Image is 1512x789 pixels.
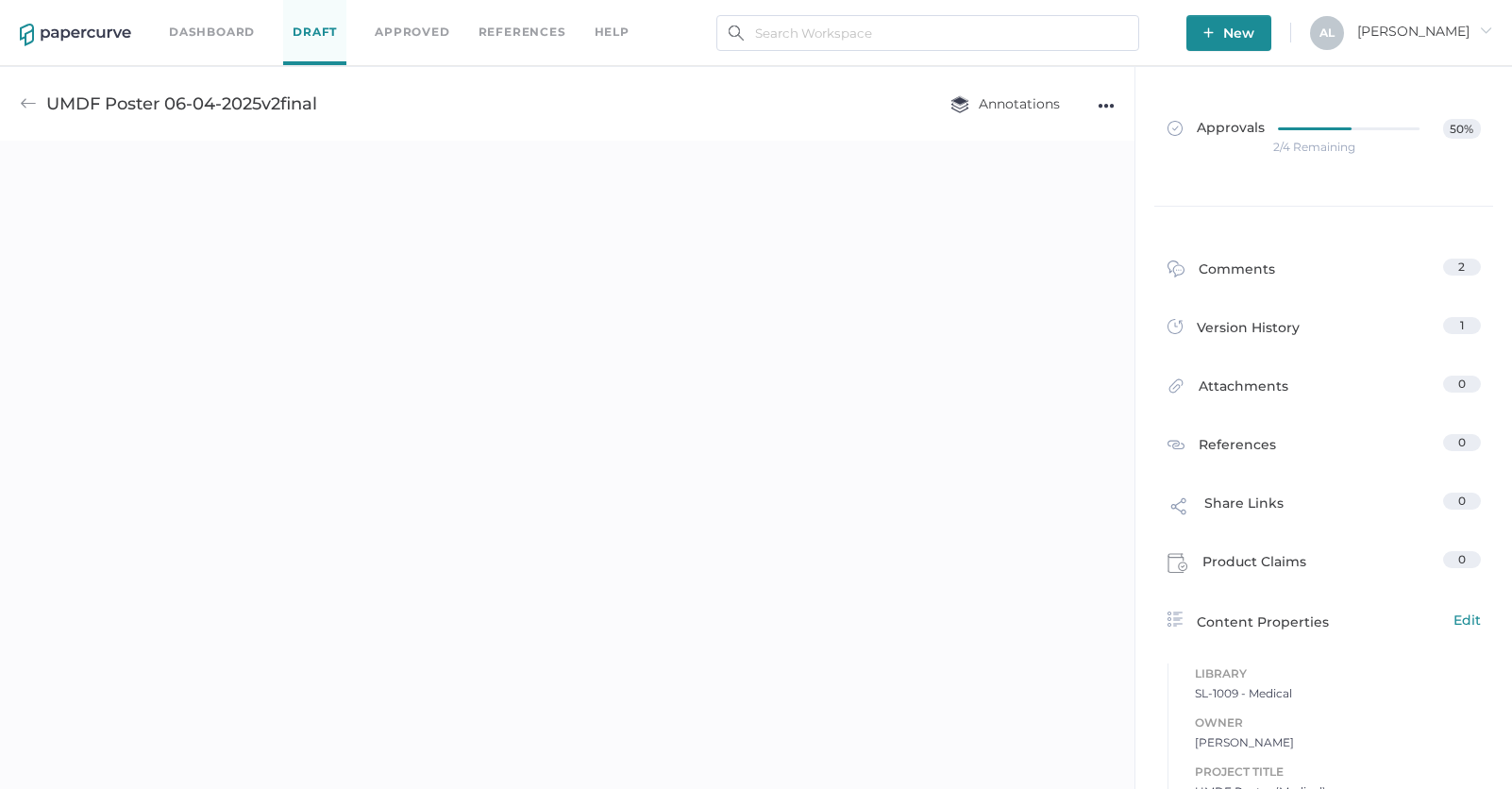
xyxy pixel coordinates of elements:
div: References [1168,434,1276,459]
a: Version History1 [1168,317,1481,344]
a: Dashboard [169,22,255,42]
button: Annotations [932,86,1079,122]
div: Content Properties [1168,610,1481,632]
span: Annotations [950,95,1060,112]
i: arrow_right [1479,24,1492,37]
div: Attachments [1168,376,1288,405]
a: References [479,22,566,42]
span: 1 [1460,318,1464,332]
img: claims-icon.71597b81.svg [1168,553,1188,574]
span: Owner [1195,713,1481,733]
div: help [595,22,630,42]
div: Comments [1168,259,1275,288]
img: content-properties-icon.34d20aed.svg [1168,612,1183,627]
a: Comments2 [1168,259,1481,288]
div: Version History [1168,317,1300,344]
span: Project Title [1195,762,1481,782]
span: Edit [1453,610,1481,630]
div: Product Claims [1168,551,1306,579]
span: 2 [1458,260,1465,274]
a: Approved [375,22,449,42]
input: Search Workspace [716,15,1139,51]
span: 0 [1458,494,1466,508]
img: search.bf03fe8b.svg [729,25,744,41]
a: Share Links0 [1168,493,1481,529]
span: 0 [1458,435,1466,449]
span: New [1203,15,1254,51]
img: comment-icon.4fbda5a2.svg [1168,260,1184,282]
img: versions-icon.ee5af6b0.svg [1168,319,1183,338]
div: UMDF Poster 06-04-2025v2final [46,86,317,122]
img: back-arrow-grey.72011ae3.svg [20,95,37,112]
img: plus-white.e19ec114.svg [1203,27,1214,38]
img: annotation-layers.cc6d0e6b.svg [950,95,969,113]
span: 0 [1458,377,1466,391]
img: attachments-icon.0dd0e375.svg [1168,378,1184,399]
img: papercurve-logo-colour.7244d18c.svg [20,24,131,46]
span: 0 [1458,552,1466,566]
div: ●●● [1098,92,1115,119]
div: Share Links [1168,493,1284,529]
span: A L [1319,25,1335,40]
a: Attachments0 [1168,376,1481,405]
span: Approvals [1168,119,1265,140]
a: Content PropertiesEdit [1168,610,1481,632]
span: Library [1195,663,1481,684]
img: approved-grey.341b8de9.svg [1168,121,1183,136]
a: Approvals50% [1156,100,1492,173]
span: [PERSON_NAME] [1195,733,1481,752]
img: reference-icon.cd0ee6a9.svg [1168,436,1184,453]
a: References0 [1168,434,1481,459]
span: SL-1009 - Medical [1195,684,1481,703]
span: 50% [1443,119,1480,139]
a: Product Claims0 [1168,551,1481,579]
span: [PERSON_NAME] [1357,23,1492,40]
button: New [1186,15,1271,51]
img: share-link-icon.af96a55c.svg [1168,495,1190,523]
